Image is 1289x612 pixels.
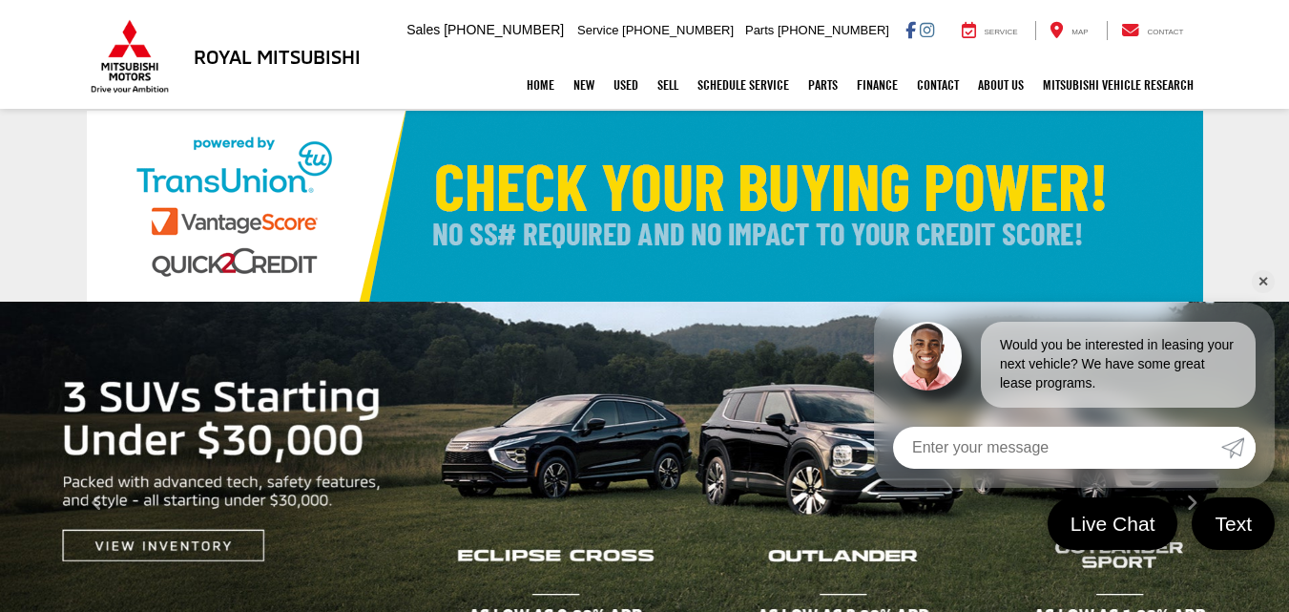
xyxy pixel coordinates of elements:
[1107,21,1198,40] a: Contact
[985,28,1018,36] span: Service
[1033,61,1203,109] a: Mitsubishi Vehicle Research
[1192,497,1275,550] a: Text
[981,322,1256,408] div: Would you be interested in leasing your next vehicle? We have some great lease programs.
[1061,511,1165,537] span: Live Chat
[1221,427,1256,469] a: Submit
[745,23,774,37] span: Parts
[905,22,916,37] a: Facebook: Click to visit our Facebook page
[968,61,1033,109] a: About Us
[604,61,648,109] a: Used
[688,61,799,109] a: Schedule Service: Opens in a new tab
[87,19,173,94] img: Mitsubishi
[920,22,934,37] a: Instagram: Click to visit our Instagram page
[847,61,907,109] a: Finance
[947,21,1032,40] a: Service
[1035,21,1102,40] a: Map
[778,23,889,37] span: [PHONE_NUMBER]
[907,61,968,109] a: Contact
[1205,511,1261,537] span: Text
[194,46,361,67] h3: Royal Mitsubishi
[564,61,604,109] a: New
[444,22,564,37] span: [PHONE_NUMBER]
[517,61,564,109] a: Home
[1048,497,1178,550] a: Live Chat
[648,61,688,109] a: Sell
[893,427,1221,469] input: Enter your message
[893,322,962,390] img: Agent profile photo
[87,111,1203,302] img: Check Your Buying Power
[406,22,440,37] span: Sales
[577,23,618,37] span: Service
[1147,28,1183,36] span: Contact
[622,23,734,37] span: [PHONE_NUMBER]
[799,61,847,109] a: Parts: Opens in a new tab
[1071,28,1088,36] span: Map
